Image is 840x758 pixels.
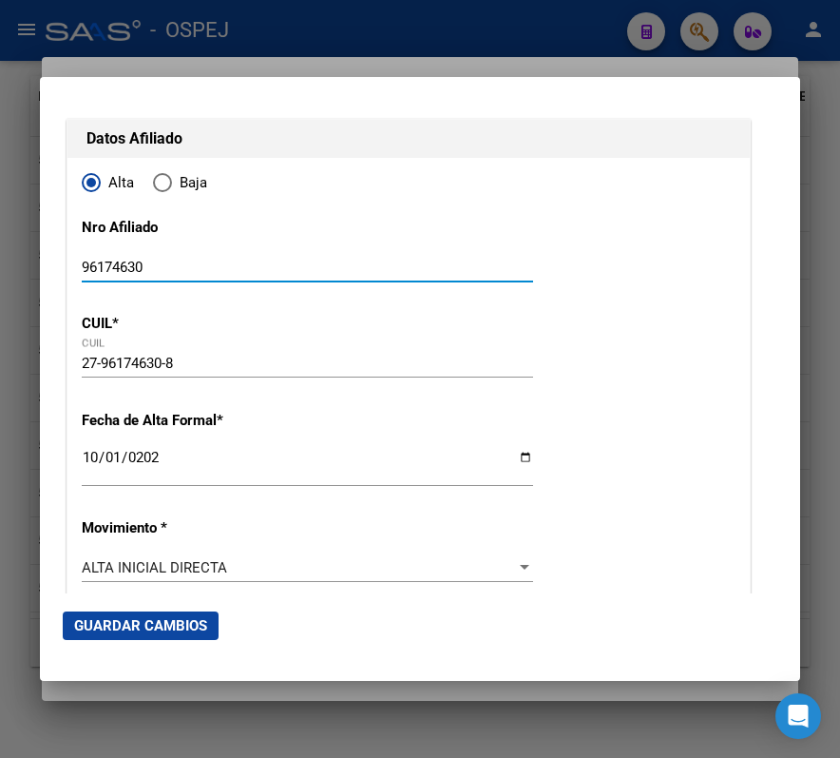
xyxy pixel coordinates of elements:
p: Nro Afiliado [82,217,277,239]
span: Guardar Cambios [74,617,207,634]
p: Movimiento * [82,517,277,539]
span: Alta [101,172,134,194]
p: CUIL [82,313,277,335]
h1: Datos Afiliado [86,127,731,150]
span: Baja [172,172,207,194]
span: ALTA INICIAL DIRECTA [82,559,227,576]
mat-radio-group: Elija una opción [82,178,226,195]
div: Open Intercom Messenger [775,693,821,739]
p: Fecha de Alta Formal [82,410,277,432]
button: Guardar Cambios [63,612,219,640]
